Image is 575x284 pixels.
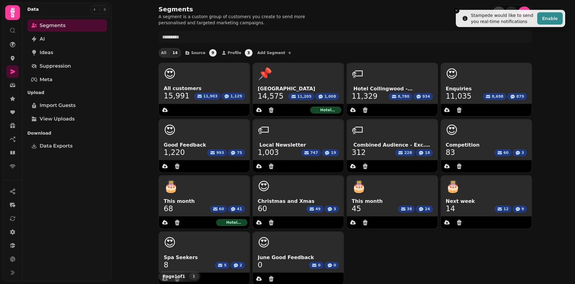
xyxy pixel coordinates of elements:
button: 41 [228,206,245,212]
a: 8 [164,261,168,269]
span: Data Exports [40,142,72,150]
button: Delete segment [265,160,277,172]
button: data export [347,160,359,172]
button: 0 [309,262,323,269]
button: 1,008 [315,93,339,100]
a: 83 [446,149,455,156]
span: 24 [425,207,430,211]
button: Close toast [453,7,460,14]
span: 0 [318,263,320,268]
button: 228 [395,149,415,156]
button: 879 [507,93,527,100]
span: 38 [407,207,412,211]
span: Source [191,51,205,55]
span: 3 [522,150,524,155]
span: ️ Local Newsletter [258,141,339,149]
button: 60 [210,206,227,212]
span: Ideas [40,49,53,56]
span: 3 [245,49,252,57]
span: 🏷 [352,124,363,136]
span: Add Segment [257,51,285,55]
button: Delete segment [453,104,465,116]
button: 5 [215,262,229,269]
button: 8,698 [483,93,506,100]
span: Enquiries [446,85,527,93]
button: 11,903 [194,93,220,100]
a: AI [27,33,107,45]
span: 5 [224,263,226,268]
button: 24 [416,206,433,212]
a: 0 [258,261,262,269]
a: Import Guests [27,99,107,112]
span: Christmas and Xmas [258,198,339,205]
button: Delete segment [171,216,183,229]
button: 993 [207,149,227,156]
p: Upload [27,87,107,98]
span: June Good Feedback [258,254,339,261]
button: Delete segment [265,104,277,116]
span: 1,129 [230,94,242,99]
button: Source9 [182,48,218,58]
span: 934 [422,94,430,99]
span: 🎂 [164,180,178,193]
span: Import Guests [40,102,76,109]
a: 60 [258,205,267,212]
button: data export [441,104,453,116]
button: 1,129 [221,93,245,100]
span: 8,780 [398,94,409,99]
span: AI [40,35,45,43]
button: 3 [325,206,339,212]
span: 9 [209,49,217,57]
span: This month [164,198,245,205]
span: 0 [334,263,336,268]
span: 🎂 [446,180,460,193]
button: 75 [228,149,245,156]
a: 14 [446,205,455,212]
button: 60 [495,149,511,156]
button: 8,780 [389,93,412,100]
span: 2 [240,263,242,268]
span: 🏷 [258,124,269,136]
a: 14,575 [258,93,284,100]
span: 😍 [258,237,270,249]
button: data export [441,160,453,172]
a: 45 [352,205,361,212]
span: 60 [503,150,509,155]
span: 19 [331,150,336,155]
button: 49 [307,206,323,212]
p: Page 1 of 1 [160,273,188,279]
button: 1 [189,273,199,280]
a: Suppression [27,60,107,72]
a: 1,003 [258,149,279,156]
span: Profile [228,51,241,55]
div: Stampede would like to send you real-time notifications [471,12,535,25]
h2: Segments [158,5,276,14]
button: 2 [231,262,245,269]
a: 1,220 [164,149,185,156]
button: Delete segment [171,160,183,172]
span: 12 [503,207,509,211]
a: Segments [27,19,107,32]
span: 228 [404,150,412,155]
span: 😍 [164,237,176,249]
button: Profile3 [219,48,253,58]
span: 📌 [258,68,272,80]
a: 312 [352,149,366,156]
span: View Uploads [40,115,75,123]
div: Hotel Collingwood - 56104 [216,219,247,226]
button: 11,205 [288,93,314,100]
button: data export [253,216,265,229]
button: data export [441,216,453,229]
button: All14 [158,48,181,58]
p: Download [27,128,107,139]
span: 3 [334,207,336,211]
span: 15,991 [164,92,190,100]
button: data export [253,160,265,172]
button: 12 [495,206,511,212]
span: Meta [40,76,53,83]
span: 1 [191,274,196,278]
button: Delete segment [453,160,465,172]
span: 879 [516,94,524,99]
button: Delete segment [265,216,277,229]
span: 993 [216,150,224,155]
